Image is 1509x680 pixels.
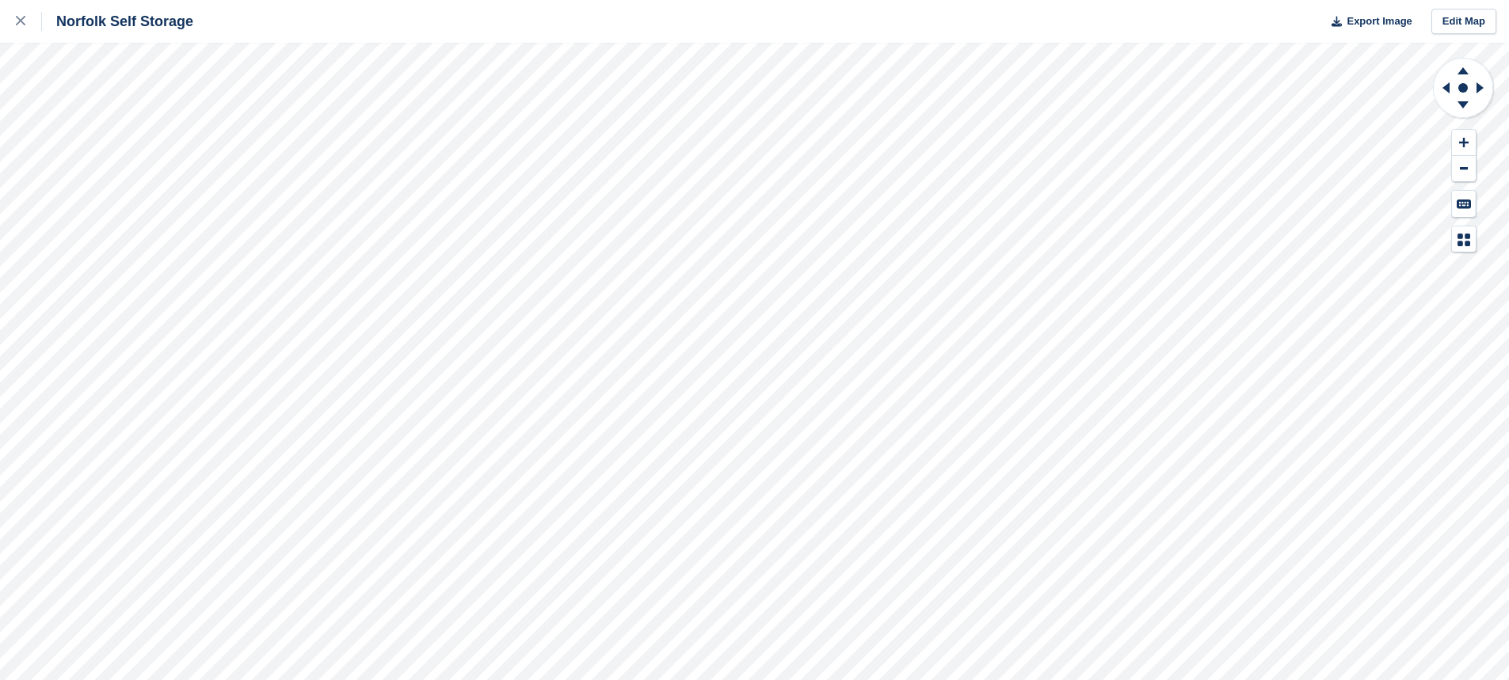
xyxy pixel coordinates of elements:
[1452,130,1476,156] button: Zoom In
[1347,13,1412,29] span: Export Image
[1452,156,1476,182] button: Zoom Out
[1452,226,1476,253] button: Map Legend
[1322,9,1412,35] button: Export Image
[42,12,193,31] div: Norfolk Self Storage
[1431,9,1496,35] a: Edit Map
[1452,191,1476,217] button: Keyboard Shortcuts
